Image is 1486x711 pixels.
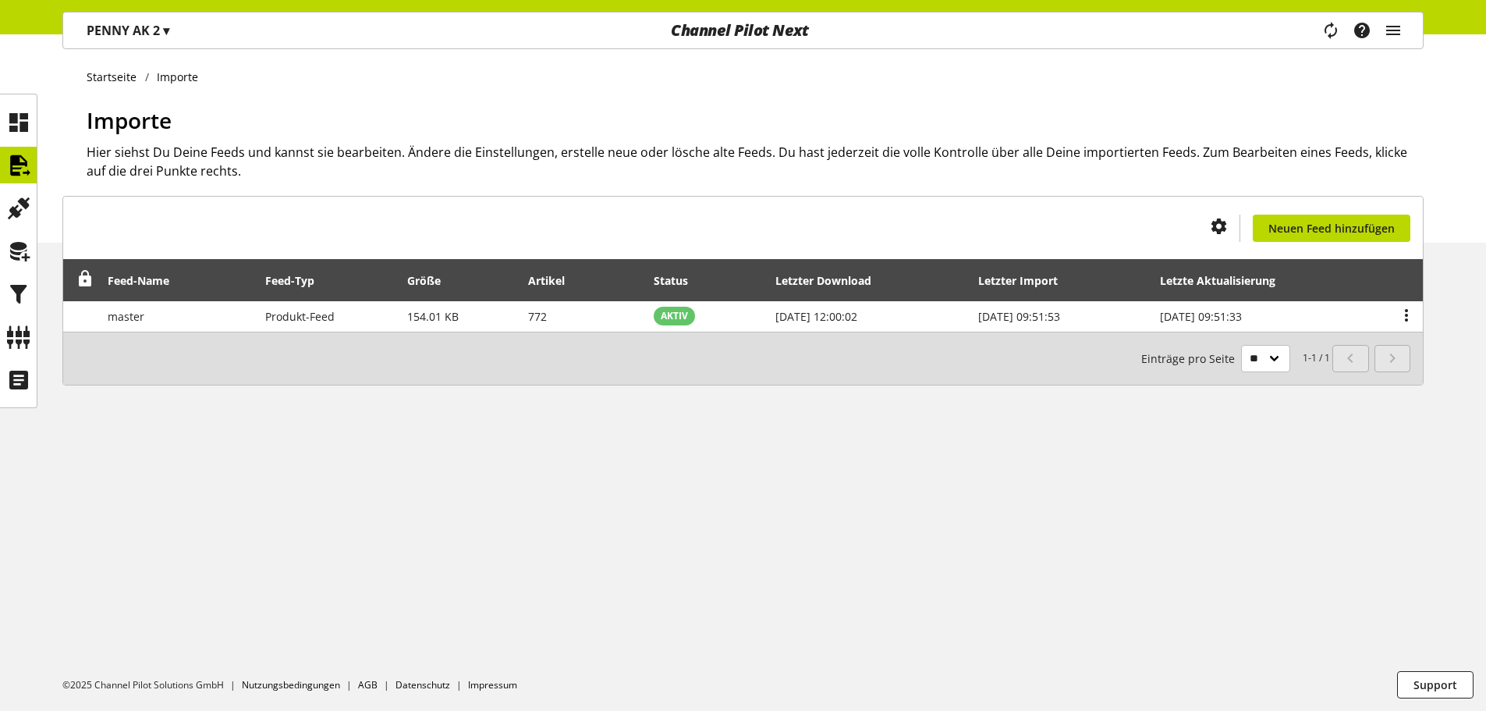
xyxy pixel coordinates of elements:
h2: Hier siehst Du Deine Feeds und kannst sie bearbeiten. Ändere die Einstellungen, erstelle neue ode... [87,143,1424,180]
div: Letzte Aktualisierung [1160,272,1291,289]
p: PENNY AK 2 [87,21,169,40]
span: Produkt-Feed [265,309,335,324]
a: Nutzungsbedingungen [242,678,340,691]
a: Neuen Feed hinzufügen [1253,215,1410,242]
button: Support [1397,671,1474,699]
span: 154.01 KB [407,309,459,324]
a: AGB [358,678,378,691]
div: Letzter Import [978,272,1073,289]
a: Startseite [87,69,145,85]
span: Importe [87,105,172,135]
div: Artikel [528,272,580,289]
span: [DATE] 12:00:02 [775,309,857,324]
span: [DATE] 09:51:53 [978,309,1060,324]
a: Datenschutz [395,678,450,691]
span: 772 [528,309,547,324]
div: Status [654,272,704,289]
a: Impressum [468,678,517,691]
div: Größe [407,272,456,289]
div: Feed-Typ [265,272,330,289]
span: master [108,309,144,324]
span: Entsperren, um Zeilen neu anzuordnen [77,271,94,287]
span: Support [1413,677,1457,693]
span: ▾ [163,22,169,39]
span: [DATE] 09:51:33 [1160,309,1242,324]
small: 1-1 / 1 [1141,345,1330,372]
div: Letzter Download [775,272,887,289]
li: ©2025 Channel Pilot Solutions GmbH [62,678,242,692]
span: AKTIV [661,309,688,323]
span: Neuen Feed hinzufügen [1268,220,1395,236]
div: Feed-Name [108,272,185,289]
nav: main navigation [62,12,1424,49]
span: Einträge pro Seite [1141,350,1241,367]
div: Entsperren, um Zeilen neu anzuordnen [72,271,94,290]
